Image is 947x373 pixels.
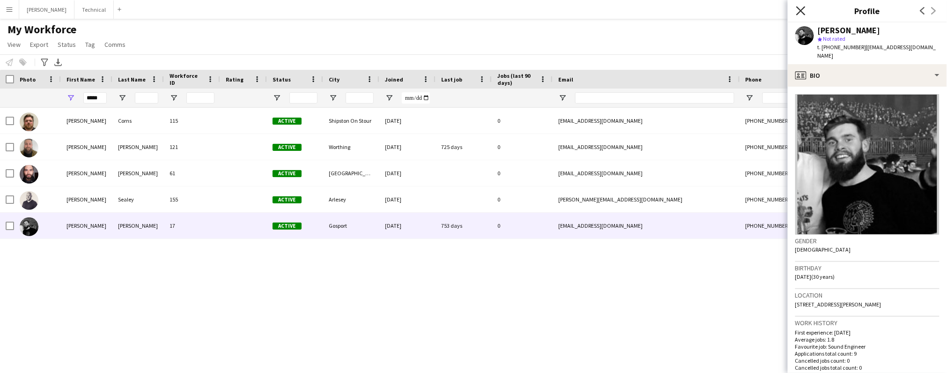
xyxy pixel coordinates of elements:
span: View [7,40,21,49]
img: James Dewsnap [20,139,38,157]
span: Active [273,223,302,230]
span: My Workforce [7,22,76,37]
div: [PERSON_NAME] [61,108,112,134]
span: Last Name [118,76,146,83]
div: [DATE] [379,213,436,239]
app-action-btn: Advanced filters [39,57,50,68]
div: [PERSON_NAME] [112,160,164,186]
button: Open Filter Menu [746,94,754,102]
div: 0 [492,134,553,160]
span: Jobs (last 90 days) [497,72,536,86]
span: City [329,76,340,83]
h3: Profile [788,5,947,17]
button: Open Filter Menu [273,94,281,102]
div: 121 [164,134,220,160]
div: [PERSON_NAME] [61,160,112,186]
div: [PERSON_NAME] [61,213,112,239]
button: [PERSON_NAME] [19,0,74,19]
p: Applications total count: 9 [795,350,940,357]
span: Status [273,76,291,83]
input: Workforce ID Filter Input [186,92,215,104]
div: [PERSON_NAME] [61,186,112,212]
div: 115 [164,108,220,134]
input: First Name Filter Input [83,92,107,104]
div: Sealey [112,186,164,212]
div: Worthing [323,134,379,160]
span: Active [273,144,302,151]
span: [DEMOGRAPHIC_DATA] [795,246,851,253]
span: Phone [746,76,762,83]
div: [PHONE_NUMBER] [740,186,860,212]
div: 725 days [436,134,492,160]
img: James Tranter [20,217,38,236]
div: [DATE] [379,134,436,160]
div: Corns [112,108,164,134]
input: Last Name Filter Input [135,92,158,104]
button: Open Filter Menu [558,94,567,102]
span: | [EMAIL_ADDRESS][DOMAIN_NAME] [818,44,936,59]
p: Favourite job: Sound Engineer [795,343,940,350]
button: Technical [74,0,114,19]
p: Average jobs: 1.8 [795,336,940,343]
div: [EMAIL_ADDRESS][DOMAIN_NAME] [553,108,740,134]
span: Joined [385,76,403,83]
a: Status [54,38,80,51]
div: [GEOGRAPHIC_DATA] [323,160,379,186]
div: [EMAIL_ADDRESS][DOMAIN_NAME] [553,160,740,186]
div: 17 [164,213,220,239]
span: Export [30,40,48,49]
p: Cancelled jobs count: 0 [795,357,940,364]
div: [PHONE_NUMBER] [740,213,860,239]
span: Rating [226,76,244,83]
div: [PERSON_NAME] [818,26,880,35]
span: Status [58,40,76,49]
span: Active [273,118,302,125]
div: [PHONE_NUMBER] [740,134,860,160]
div: Gosport [323,213,379,239]
span: Active [273,170,302,177]
span: Tag [85,40,95,49]
span: Workforce ID [170,72,203,86]
h3: Work history [795,319,940,327]
span: First Name [67,76,95,83]
span: Comms [104,40,126,49]
app-action-btn: Export XLSX [52,57,64,68]
div: [DATE] [379,186,436,212]
div: 0 [492,108,553,134]
span: Active [273,196,302,203]
button: Open Filter Menu [329,94,337,102]
div: Bio [788,64,947,87]
span: [STREET_ADDRESS][PERSON_NAME] [795,301,881,308]
h3: Location [795,291,940,299]
img: James Haskew [20,165,38,184]
div: Arlesey [323,186,379,212]
span: [DATE] (30 years) [795,273,835,280]
div: 0 [492,160,553,186]
div: 155 [164,186,220,212]
img: James Sealey [20,191,38,210]
div: 753 days [436,213,492,239]
img: Crew avatar or photo [795,94,940,235]
span: t. [PHONE_NUMBER] [818,44,866,51]
div: 0 [492,213,553,239]
span: Email [558,76,573,83]
input: Email Filter Input [575,92,734,104]
p: First experience: [DATE] [795,329,940,336]
div: Shipston On Stour [323,108,379,134]
img: James Corns [20,112,38,131]
h3: Birthday [795,264,940,272]
button: Open Filter Menu [170,94,178,102]
div: [DATE] [379,160,436,186]
div: [EMAIL_ADDRESS][DOMAIN_NAME] [553,134,740,160]
a: Comms [101,38,129,51]
div: [PERSON_NAME] [61,134,112,160]
button: Open Filter Menu [118,94,126,102]
div: [EMAIL_ADDRESS][DOMAIN_NAME] [553,213,740,239]
button: Open Filter Menu [67,94,75,102]
div: [PHONE_NUMBER] [740,160,860,186]
div: 0 [492,186,553,212]
p: Cancelled jobs total count: 0 [795,364,940,371]
div: [PERSON_NAME] [112,134,164,160]
input: City Filter Input [346,92,374,104]
a: View [4,38,24,51]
